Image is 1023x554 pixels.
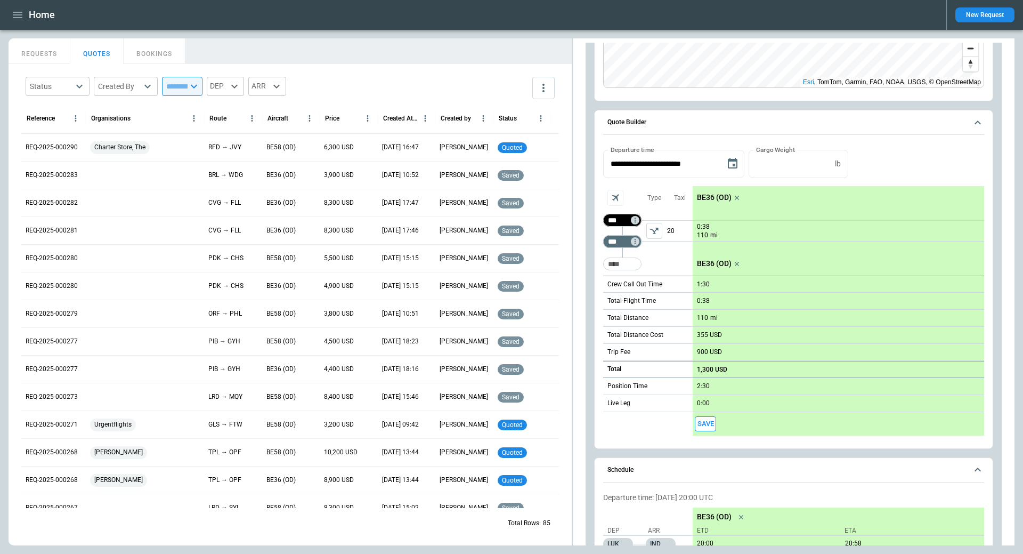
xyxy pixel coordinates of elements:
div: Organisations [91,115,131,122]
p: REQ-2025-000290 [26,143,78,152]
div: Quote Builder [603,150,984,436]
p: GLS → FTW [208,420,242,429]
span: Charter Store, The [90,134,150,161]
p: 2:30 [697,382,710,390]
p: Taxi [674,194,686,203]
button: Route column menu [245,111,259,126]
button: Aircraft column menu [302,111,317,126]
p: REQ-2025-000267 [26,503,78,512]
p: BE58 (OD) [266,503,296,512]
p: [PERSON_NAME] [440,254,488,263]
p: BE36 (OD) [266,226,296,235]
p: REQ-2025-000273 [26,392,78,402]
p: BE36 (OD) [266,365,296,374]
p: 09/16/2025 17:46 [382,226,419,235]
p: [PERSON_NAME] [440,448,488,457]
button: Price column menu [360,111,375,126]
div: scrollable content [693,186,984,436]
p: 1,300 USD [697,366,727,374]
p: Crew Call Out Time [607,280,662,289]
p: LUK [603,538,633,550]
div: Created by [441,115,471,122]
p: BE36 (OD) [266,171,296,180]
span: quoted [500,421,525,429]
p: PIB → GYH [208,337,240,346]
p: 110 [697,314,708,322]
p: BE36 (OD) [266,198,296,207]
p: CVG → FLL [208,198,241,207]
p: BRL → WDG [208,171,243,180]
button: New Request [955,7,1014,22]
p: 20 [667,221,693,241]
div: ARR [248,77,286,96]
p: 09/12/2025 18:23 [382,337,419,346]
p: 1:30 [697,280,710,288]
p: 8,400 USD [324,392,354,402]
p: 0:38 [697,223,710,231]
p: BE58 (OD) [266,143,296,152]
span: saved [500,199,522,207]
span: Save this aircraft quote and copy details to clipboard [695,416,716,432]
p: BE36 (OD) [697,193,732,202]
p: Position Time [607,382,647,391]
button: Reset bearing to north [963,56,978,71]
span: saved [500,394,522,401]
span: saved [500,338,522,346]
p: REQ-2025-000271 [26,420,78,429]
p: BE36 (OD) [697,512,732,521]
p: 09/16/2025 15:15 [382,254,419,263]
div: Reference [27,115,55,122]
p: [PERSON_NAME] [440,309,488,318]
div: Aircraft [267,115,288,122]
button: REQUESTS [9,38,70,64]
p: RFD → JVY [208,143,241,152]
p: [PERSON_NAME] [440,392,488,402]
div: Created By [98,81,141,92]
p: lb [835,159,841,168]
p: 900 USD [697,348,722,356]
label: Cargo Weight [756,145,795,154]
p: REQ-2025-000280 [26,282,78,291]
p: ORF → PHL [208,309,242,318]
button: Organisations column menu [186,111,201,126]
span: Aircraft selection [607,190,623,206]
h6: Quote Builder [607,119,646,126]
div: , TomTom, Garmin, FAO, NOAA, USGS, © OpenStreetMap [803,77,981,87]
p: 0:38 [697,297,710,305]
p: Type [647,194,661,203]
p: 09/11/2025 09:42 [382,420,419,429]
p: Live Leg [607,399,630,408]
p: [PERSON_NAME] [440,337,488,346]
div: DEP [207,77,244,96]
span: quoted [500,449,525,456]
button: Created by column menu [476,111,491,126]
p: 4,400 USD [324,365,354,374]
span: quoted [500,144,525,151]
p: Total Distance [607,314,648,323]
p: [PERSON_NAME] [440,420,488,429]
h6: Schedule [607,467,634,473]
p: BE36 (OD) [266,282,296,291]
p: BE58 (OD) [266,309,296,318]
p: PDK → CHS [208,282,243,291]
p: ETD [697,526,836,535]
p: REQ-2025-000268 [26,476,78,485]
p: [PERSON_NAME] [440,365,488,374]
p: REQ-2025-000268 [26,448,78,457]
p: 09/04/2025 13:44 [382,476,419,485]
p: BE36 (OD) [697,259,732,268]
p: [PERSON_NAME] [440,198,488,207]
p: [PERSON_NAME] [440,226,488,235]
p: [PERSON_NAME] [440,143,488,152]
p: 110 [697,231,708,240]
p: 10,200 USD [324,448,358,457]
span: quoted [500,477,525,484]
div: Created At (UTC-05:00) [383,115,418,122]
p: 5,500 USD [324,254,354,263]
span: [PERSON_NAME] [90,439,147,466]
p: REQ-2025-000281 [26,226,78,235]
p: LRD → MQY [208,392,242,402]
p: 3,900 USD [324,171,354,180]
button: Reference column menu [68,111,83,126]
span: Type of sector [646,223,662,239]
